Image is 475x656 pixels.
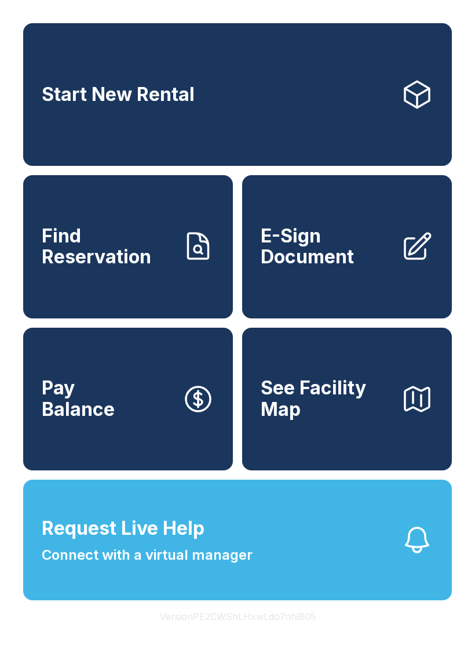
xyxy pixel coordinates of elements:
a: Find Reservation [23,175,233,318]
a: Start New Rental [23,23,452,166]
button: Request Live HelpConnect with a virtual manager [23,480,452,600]
button: VersionPE2CWShLHxwLdo7nhiB05 [151,600,325,633]
span: E-Sign Document [261,226,392,268]
button: See Facility Map [242,328,452,470]
span: Connect with a virtual manager [42,545,253,566]
span: Pay Balance [42,378,115,420]
span: Find Reservation [42,226,173,268]
a: E-Sign Document [242,175,452,318]
span: See Facility Map [261,378,392,420]
a: PayBalance [23,328,233,470]
span: Start New Rental [42,84,195,106]
span: Request Live Help [42,514,204,542]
